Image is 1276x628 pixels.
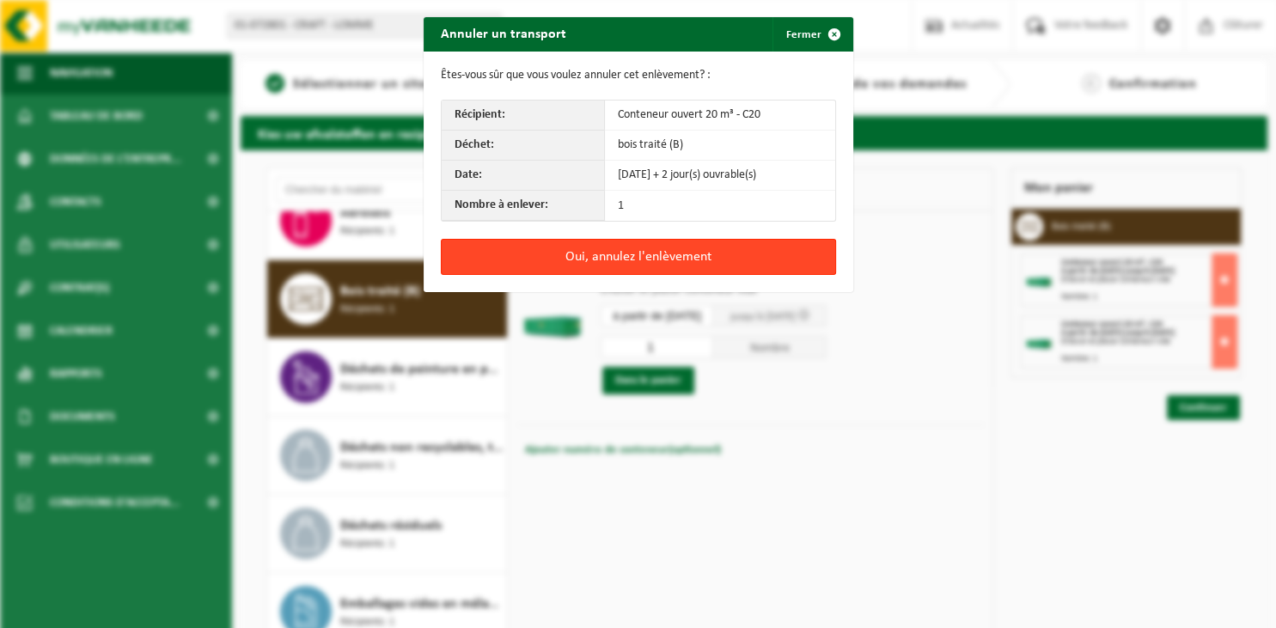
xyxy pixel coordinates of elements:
[442,101,606,131] th: Récipient:
[441,69,836,82] p: Êtes-vous sûr que vous voulez annuler cet enlèvement? :
[442,131,606,161] th: Déchet:
[441,239,836,275] button: Oui, annulez l'enlèvement
[605,131,834,161] td: bois traité (B)
[442,161,606,191] th: Date:
[772,17,852,52] button: Fermer
[605,191,834,221] td: 1
[424,17,583,50] h2: Annuler un transport
[605,161,834,191] td: [DATE] + 2 jour(s) ouvrable(s)
[442,191,606,221] th: Nombre à enlever:
[605,101,834,131] td: Conteneur ouvert 20 m³ - C20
